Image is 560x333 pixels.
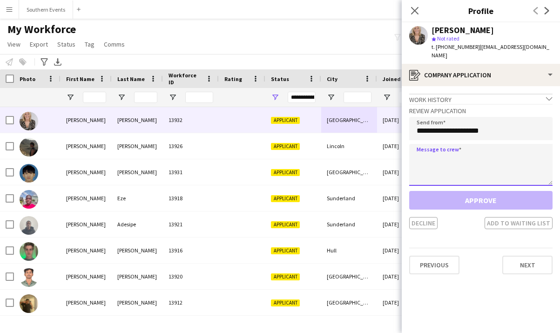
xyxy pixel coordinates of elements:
img: Kai Armes [20,138,38,156]
img: Saleh Ali [20,294,38,313]
span: Applicant [271,299,300,306]
div: [PERSON_NAME] [112,264,163,289]
span: Not rated [437,35,459,42]
a: Status [54,38,79,50]
div: Work history [409,94,553,104]
div: Hull [321,238,377,263]
span: Export [30,40,48,48]
input: Last Name Filter Input [134,92,157,103]
div: [GEOGRAPHIC_DATA] [321,290,377,315]
div: [PERSON_NAME] [61,290,112,315]
div: Sunderland [321,211,377,237]
div: [PERSON_NAME] [61,264,112,289]
input: Joined Filter Input [399,92,427,103]
div: 13931 [163,159,219,185]
span: City [327,75,337,82]
button: Next [502,256,553,274]
div: Company application [402,64,560,86]
img: Benson Eze [20,190,38,209]
span: Applicant [271,195,300,202]
input: City Filter Input [344,92,371,103]
input: Workforce ID Filter Input [185,92,213,103]
span: Last Name [117,75,145,82]
span: Applicant [271,143,300,150]
span: View [7,40,20,48]
button: Southern Events [19,0,73,19]
span: Applicant [271,221,300,228]
div: [PERSON_NAME] [432,26,494,34]
div: [DATE] [377,133,433,159]
button: Open Filter Menu [169,93,177,102]
button: Open Filter Menu [327,93,335,102]
div: [DATE] [377,185,433,211]
div: [GEOGRAPHIC_DATA] [321,107,377,133]
div: 13932 [163,107,219,133]
span: Rating [224,75,242,82]
span: | [EMAIL_ADDRESS][DOMAIN_NAME] [432,43,549,59]
div: [DATE] [377,107,433,133]
span: Applicant [271,117,300,124]
span: Applicant [271,169,300,176]
div: [DATE] [377,159,433,185]
span: Status [271,75,289,82]
div: [PERSON_NAME] [112,107,163,133]
span: First Name [66,75,94,82]
div: [PERSON_NAME] [112,133,163,159]
span: Photo [20,75,35,82]
span: Applicant [271,273,300,280]
a: Export [26,38,52,50]
span: Workforce ID [169,72,202,86]
span: My Workforce [7,22,76,36]
button: Previous [409,256,459,274]
div: [DATE] [377,264,433,289]
div: 13918 [163,185,219,211]
div: [DATE] [377,290,433,315]
div: Eze [112,185,163,211]
div: 13921 [163,211,219,237]
div: 13912 [163,290,219,315]
button: Open Filter Menu [66,93,74,102]
button: Open Filter Menu [271,93,279,102]
app-action-btn: Advanced filters [39,56,50,68]
div: [PERSON_NAME] [61,159,112,185]
a: Comms [100,38,128,50]
img: Corinne Annunziata [20,112,38,130]
img: David Adesipe [20,216,38,235]
a: View [4,38,24,50]
div: [PERSON_NAME] [61,211,112,237]
span: Tag [85,40,94,48]
h3: Profile [402,5,560,17]
button: Open Filter Menu [383,93,391,102]
div: [PERSON_NAME] [112,159,163,185]
div: 13916 [163,238,219,263]
div: Lincoln [321,133,377,159]
img: Myles Carey [20,242,38,261]
div: [PERSON_NAME] [61,133,112,159]
span: Joined [383,75,401,82]
div: [PERSON_NAME] [112,238,163,263]
button: Open Filter Menu [117,93,126,102]
h3: Review Application [409,107,553,115]
span: t. [PHONE_NUMBER] [432,43,480,50]
input: First Name Filter Input [83,92,106,103]
div: [DATE] [377,238,433,263]
a: Tag [81,38,98,50]
div: Sunderland [321,185,377,211]
app-action-btn: Export XLSX [52,56,63,68]
span: Status [57,40,75,48]
img: PRITHIVI SATHISHKUMAR [20,268,38,287]
img: Liang Zhen Yu [20,164,38,183]
div: [PERSON_NAME] [61,107,112,133]
div: 13926 [163,133,219,159]
div: [PERSON_NAME] [61,238,112,263]
div: [PERSON_NAME] [61,185,112,211]
div: [DATE] [377,211,433,237]
div: [GEOGRAPHIC_DATA],[GEOGRAPHIC_DATA] [321,264,377,289]
div: 13920 [163,264,219,289]
div: [GEOGRAPHIC_DATA] [321,159,377,185]
span: Comms [104,40,125,48]
div: Adesipe [112,211,163,237]
div: [PERSON_NAME] [112,290,163,315]
span: Applicant [271,247,300,254]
